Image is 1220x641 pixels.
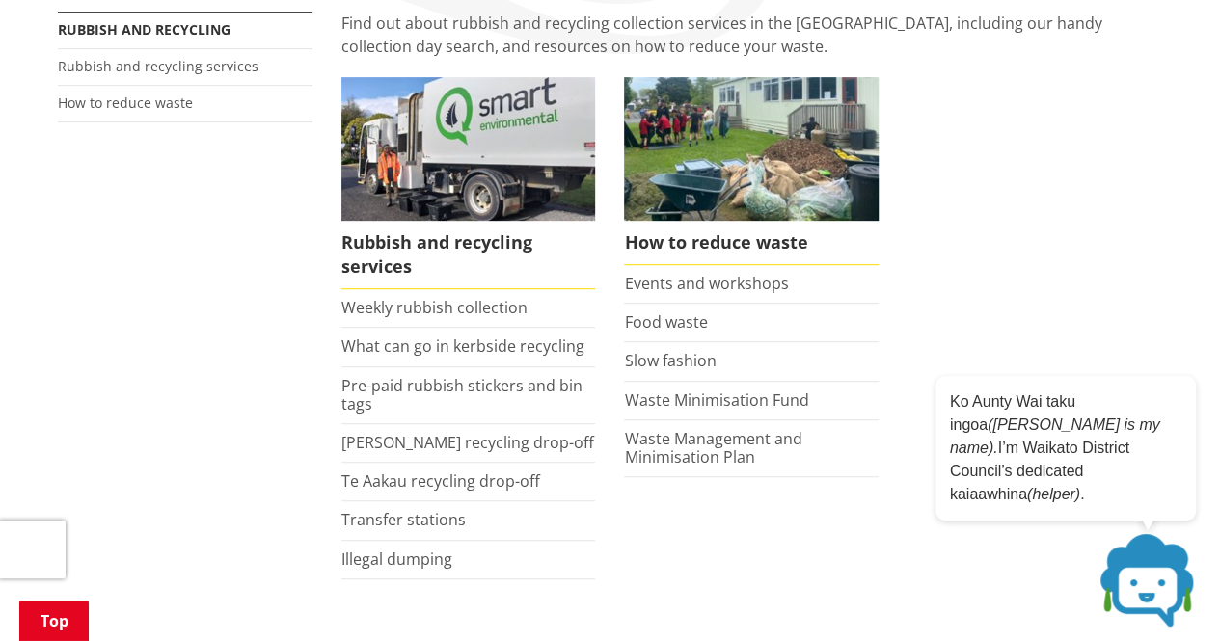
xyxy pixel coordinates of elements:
a: Weekly rubbish collection [341,297,528,318]
a: Illegal dumping [341,548,452,570]
a: Rubbish and recycling services [341,77,596,289]
a: Events and workshops [624,273,788,294]
img: Rubbish and recycling services [341,77,596,220]
a: Rubbish and recycling [58,20,230,39]
a: [PERSON_NAME] recycling drop-off [341,432,594,453]
a: What can go in kerbside recycling [341,335,584,357]
span: How to reduce waste [624,221,879,265]
p: Find out about rubbish and recycling collection services in the [GEOGRAPHIC_DATA], including our ... [341,12,1163,58]
em: (helper) [1027,486,1080,502]
a: Pre-paid rubbish stickers and bin tags [341,375,583,414]
span: Rubbish and recycling services [341,221,596,289]
em: ([PERSON_NAME] is my name). [950,416,1160,456]
a: Te Aakau recycling drop-off [341,470,540,492]
p: Ko Aunty Wai taku ingoa I’m Waikato District Council’s dedicated kaiaawhina . [950,390,1181,506]
a: Slow fashion [624,350,716,371]
a: Rubbish and recycling services [58,57,258,75]
a: Transfer stations [341,509,466,530]
img: Reducing waste [624,77,879,220]
a: Food waste [624,311,707,333]
a: Waste Management and Minimisation Plan [624,428,801,467]
a: Top [19,601,89,641]
a: Waste Minimisation Fund [624,389,808,411]
a: How to reduce waste [624,77,879,265]
a: How to reduce waste [58,93,193,112]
